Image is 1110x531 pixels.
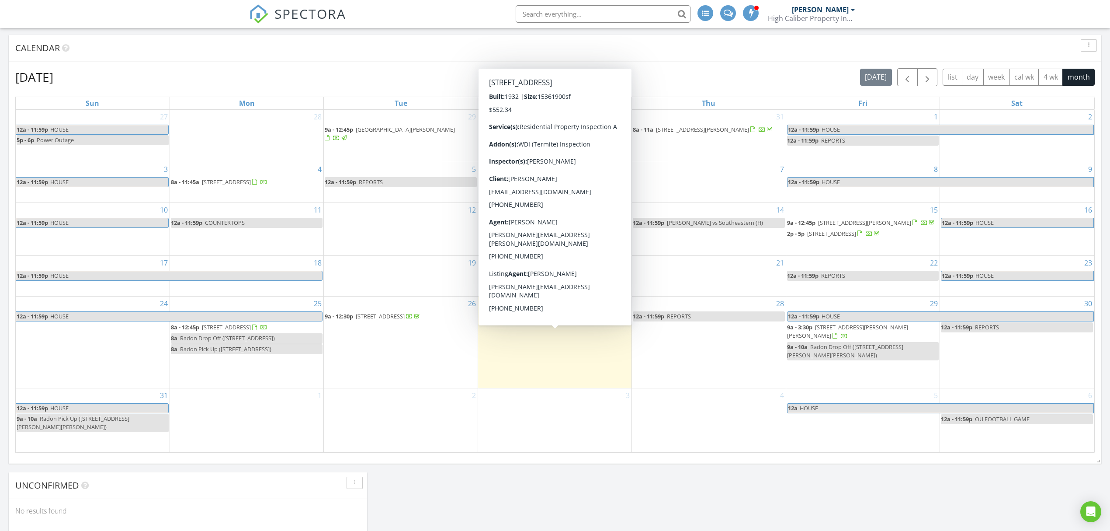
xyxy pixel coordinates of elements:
[50,272,69,279] span: HOUSE
[620,203,631,217] a: Go to August 13, 2025
[787,272,819,279] span: 12a - 11:59p
[774,203,786,217] a: Go to August 14, 2025
[17,415,37,423] span: 9a - 10a
[975,272,994,279] span: HOUSE
[897,68,918,86] button: Previous month
[316,388,323,402] a: Go to September 1, 2025
[324,162,478,203] td: Go to August 5, 2025
[478,110,631,162] td: Go to July 30, 2025
[787,178,820,187] span: 12a - 11:59p
[1082,297,1094,311] a: Go to August 30, 2025
[499,272,541,279] span: Dentist. 8:15 am
[202,323,251,331] span: [STREET_ADDRESS]
[940,203,1094,256] td: Go to August 16, 2025
[393,97,409,109] a: Tuesday
[1086,162,1094,176] a: Go to August 9, 2025
[1080,501,1101,522] div: Open Intercom Messenger
[787,218,939,228] a: 9a - 12:45p [STREET_ADDRESS][PERSON_NAME]
[510,312,559,320] span: [STREET_ADDRESS]
[800,404,818,412] span: HOUSE
[857,97,869,109] a: Friday
[16,271,49,280] span: 12a - 11:59p
[180,334,275,342] span: Radon Drop Off ([STREET_ADDRESS])
[787,219,936,227] a: 9a - 12:45p [STREET_ADDRESS][PERSON_NAME]
[940,256,1094,297] td: Go to August 23, 2025
[249,12,346,30] a: SPECTORA
[15,68,53,86] h2: [DATE]
[249,4,268,24] img: The Best Home Inspection Software - Spectora
[667,219,763,227] span: [PERSON_NAME] vs Southeastern (H)
[787,323,908,339] span: [STREET_ADDRESS][PERSON_NAME][PERSON_NAME]
[478,388,631,451] td: Go to September 3, 2025
[917,68,938,86] button: Next month
[632,256,786,297] td: Go to August 21, 2025
[324,203,478,256] td: Go to August 12, 2025
[975,219,994,227] span: HOUSE
[822,312,840,320] span: HOUSE
[325,125,476,143] a: 9a - 12:45p [GEOGRAPHIC_DATA][PERSON_NAME]
[479,177,631,188] a: 8a - 11:45a [STREET_ADDRESS]
[786,162,940,203] td: Go to August 8, 2025
[170,203,323,256] td: Go to August 11, 2025
[479,311,631,322] a: 9a - 12:45p [STREET_ADDRESS]
[940,162,1094,203] td: Go to August 9, 2025
[787,219,815,227] span: 9a - 12:45p
[16,256,170,297] td: Go to August 17, 2025
[1062,69,1095,86] button: month
[932,110,940,124] a: Go to August 1, 2025
[941,323,972,331] span: 12a - 11:59p
[356,126,455,133] span: [GEOGRAPHIC_DATA][PERSON_NAME]
[312,203,323,217] a: Go to August 11, 2025
[478,203,631,256] td: Go to August 13, 2025
[510,178,559,186] span: [STREET_ADDRESS]
[821,136,845,144] span: REPORTS
[943,69,962,86] button: list
[479,126,510,133] span: 12a - 11:59p
[158,297,170,311] a: Go to August 24, 2025
[50,312,69,320] span: HOUSE
[633,312,664,320] span: 12a - 11:59p
[466,110,478,124] a: Go to July 29, 2025
[470,162,478,176] a: Go to August 5, 2025
[787,229,939,239] a: 2p - 5p [STREET_ADDRESS]
[787,230,805,238] span: 2p - 5p
[466,297,478,311] a: Go to August 26, 2025
[50,178,69,186] span: HOUSE
[1009,97,1024,109] a: Saturday
[170,110,323,162] td: Go to July 28, 2025
[324,256,478,297] td: Go to August 19, 2025
[359,178,383,186] span: REPORTS
[162,162,170,176] a: Go to August 3, 2025
[325,312,353,320] span: 9a - 12:30p
[624,388,631,402] a: Go to September 3, 2025
[170,162,323,203] td: Go to August 4, 2025
[786,256,940,297] td: Go to August 22, 2025
[787,404,798,413] span: 12a
[50,126,69,133] span: HOUSE
[928,203,940,217] a: Go to August 15, 2025
[50,219,69,227] span: HOUSE
[932,162,940,176] a: Go to August 8, 2025
[941,271,974,280] span: 12a - 11:59p
[180,345,271,353] span: Radon Pick Up ([STREET_ADDRESS])
[479,178,584,186] a: 8a - 11:45a [STREET_ADDRESS]
[787,136,819,144] span: 12a - 11:59p
[822,126,840,133] span: HOUSE
[633,126,774,133] a: 8a - 11a [STREET_ADDRESS][PERSON_NAME]
[821,272,845,279] span: REPORTS
[513,126,537,133] span: REPORTS
[633,126,653,133] span: 8a - 11a
[16,297,170,388] td: Go to August 24, 2025
[787,323,812,331] span: 9a - 3:30p
[787,323,908,339] a: 9a - 3:30p [STREET_ADDRESS][PERSON_NAME][PERSON_NAME]
[932,388,940,402] a: Go to September 5, 2025
[478,297,631,388] td: Go to August 27, 2025
[237,97,257,109] a: Monday
[16,178,49,187] span: 12a - 11:59p
[983,69,1010,86] button: week
[312,297,323,311] a: Go to August 25, 2025
[941,415,972,423] span: 12a - 11:59p
[632,297,786,388] td: Go to August 28, 2025
[633,219,664,227] span: 12a - 11:59p
[16,125,49,134] span: 12a - 11:59p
